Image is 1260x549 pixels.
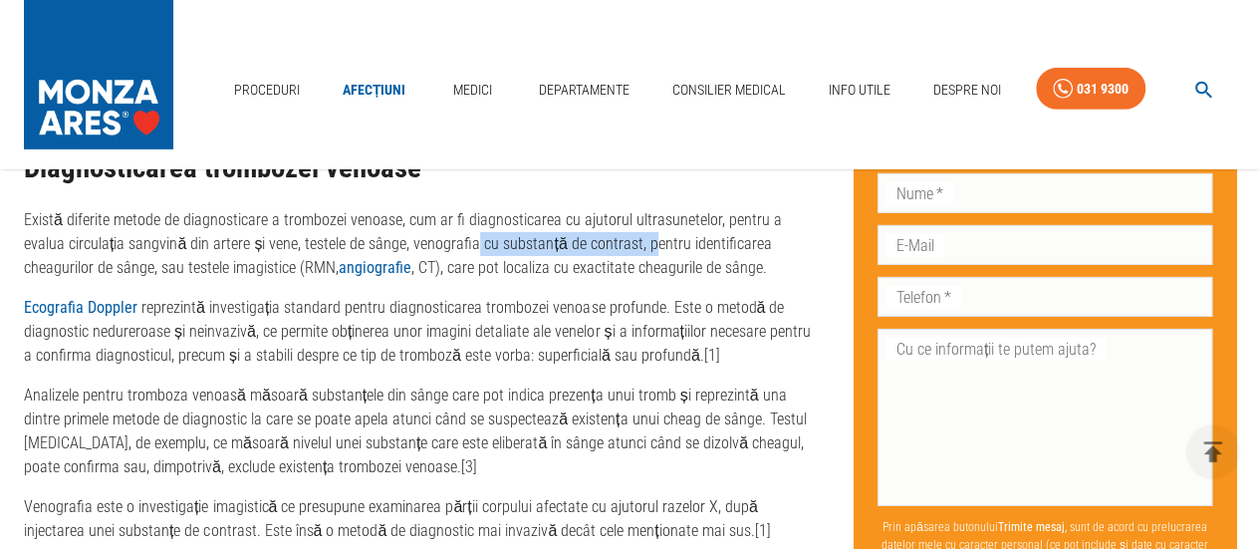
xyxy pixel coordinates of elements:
[335,70,414,111] a: Afecțiuni
[998,520,1065,534] b: Trimite mesaj
[664,70,794,111] a: Consilier Medical
[24,298,137,317] a: Ecografia Doppler
[339,258,411,277] a: angiografie
[925,70,1009,111] a: Despre Noi
[24,384,822,479] p: Analizele pentru tromboza venoasă măsoară substanțele din sânge care pot indica prezența unui tro...
[24,208,822,280] p: Există diferite metode de diagnosticare a trombozei venoase, cum ar fi diagnosticarea cu ajutorul...
[24,296,822,368] p: reprezintă investigația standard pentru diagnosticarea trombozei venoase profunde. Este o metodă ...
[24,152,822,184] h2: Diagnosticarea trombozei venoase
[821,70,898,111] a: Info Utile
[24,495,822,543] p: Venografia este o investigație imagistică ce presupune examinarea părții corpului afectate cu aju...
[1185,424,1240,479] button: delete
[440,70,504,111] a: Medici
[1036,68,1145,111] a: 031 9300
[226,70,308,111] a: Proceduri
[531,70,637,111] a: Departamente
[1077,77,1129,102] div: 031 9300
